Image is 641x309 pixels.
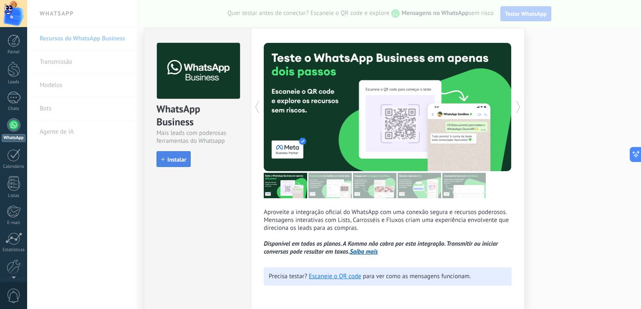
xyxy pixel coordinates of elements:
[363,272,471,280] span: para ver como as mensagens funcionam.
[2,247,26,253] div: Estatísticas
[308,173,352,198] img: tour_image_6cf6297515b104f916d063e49aae351c.png
[398,173,441,198] img: tour_image_58a1c38c4dee0ce492f4b60cdcddf18a.png
[2,193,26,199] div: Listas
[2,220,26,226] div: E-mail
[264,173,307,198] img: tour_image_af96a8ccf0f3a66e7f08a429c7d28073.png
[350,248,378,256] a: Saiba mais
[264,240,498,256] i: Disponível em todos os planos. A Kommo não cobra por esta integração. Transmitir ou iniciar conve...
[2,134,25,142] div: WhatsApp
[309,272,361,280] a: Escaneie o QR code
[264,208,512,256] p: Aproveite a integração oficial do WhatsApp com uma conexão segura e recursos poderosos. Mensagens...
[2,80,26,85] div: Leads
[353,173,396,198] img: tour_image_87c31d5c6b42496d4b4f28fbf9d49d2b.png
[156,102,239,129] div: WhatsApp Business
[2,106,26,112] div: Chats
[156,151,191,167] button: Instalar
[2,164,26,169] div: Calendário
[442,173,486,198] img: tour_image_46dcd16e2670e67c1b8e928eefbdcce9.png
[269,272,307,280] span: Precisa testar?
[2,50,26,55] div: Painel
[156,129,239,145] div: Mais leads com poderosas ferramentas do Whatsapp
[157,43,240,99] img: logo_main.png
[167,157,186,162] span: Instalar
